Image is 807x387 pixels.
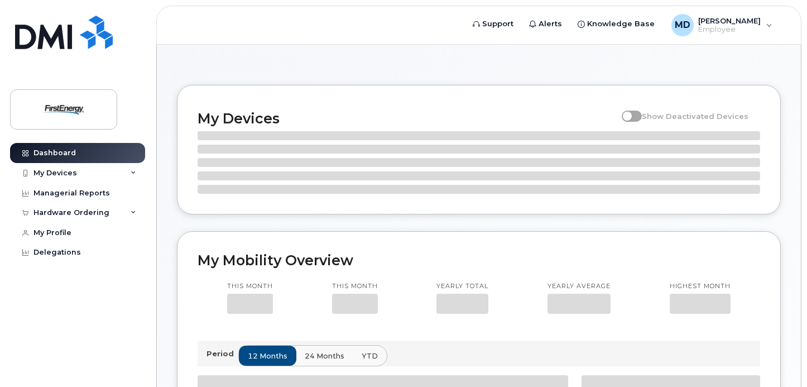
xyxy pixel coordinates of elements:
span: Show Deactivated Devices [642,112,748,121]
p: This month [332,282,378,291]
h2: My Mobility Overview [198,252,760,269]
p: Highest month [670,282,731,291]
input: Show Deactivated Devices [622,106,631,114]
span: YTD [362,351,378,361]
p: Yearly total [436,282,488,291]
p: Period [206,348,238,359]
h2: My Devices [198,110,616,127]
span: 24 months [305,351,344,361]
p: Yearly average [547,282,611,291]
p: This month [227,282,273,291]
